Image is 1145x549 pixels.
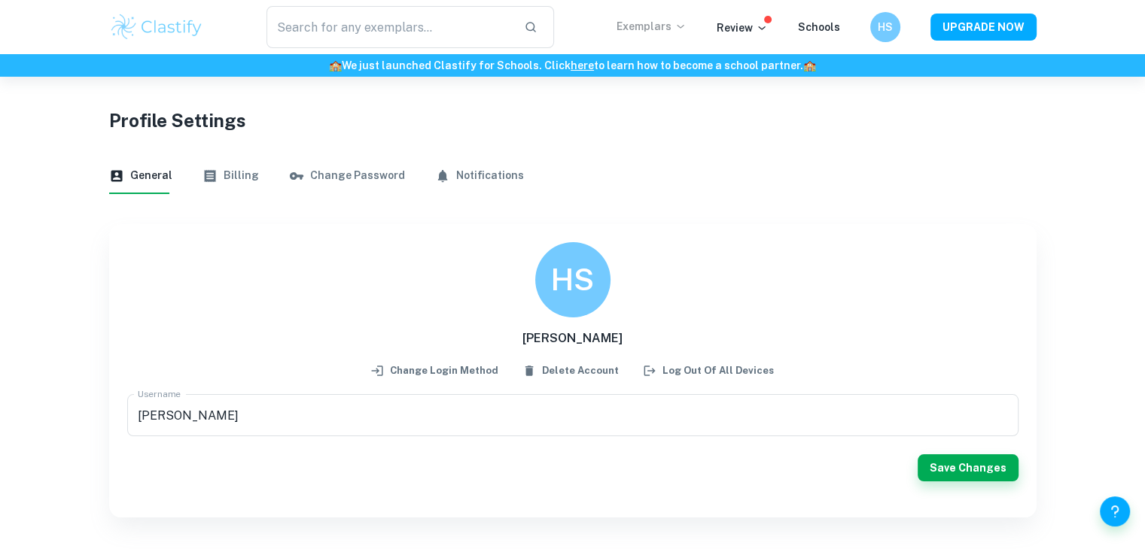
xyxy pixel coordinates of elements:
a: Schools [798,21,840,33]
button: General [109,158,172,194]
h6: [PERSON_NAME] [522,329,623,347]
p: Review [717,20,768,36]
h6: HS [876,19,894,35]
button: Delete Account [520,359,623,382]
button: Change login method [368,359,502,382]
p: Exemplars [617,18,687,35]
h6: HS [551,256,594,304]
button: Save Changes [918,454,1019,481]
button: HS [870,12,900,42]
span: 🏫 [803,59,816,71]
label: Username [138,387,181,400]
button: UPGRADE NOW [930,14,1037,41]
h6: We just launched Clastify for Schools. Click to learn how to become a school partner. [3,57,1142,74]
input: Search for any exemplars... [266,6,513,48]
a: here [571,59,594,71]
h1: Profile Settings [109,107,1037,134]
button: Help and Feedback [1100,496,1130,526]
button: Change Password [289,158,405,194]
button: Notifications [435,158,524,194]
button: Billing [203,158,259,194]
span: 🏫 [329,59,342,71]
img: Clastify logo [109,12,205,42]
button: Log out of all devices [641,359,778,382]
